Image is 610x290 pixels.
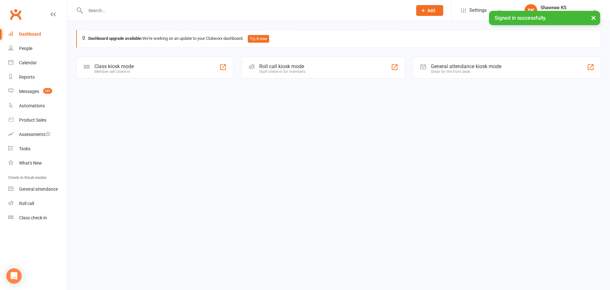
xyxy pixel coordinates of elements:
[259,69,305,74] div: Staff check-in for members
[8,182,67,196] a: General attendance kiosk mode
[19,60,37,65] div: Calendar
[8,142,67,156] a: Tasks
[88,36,142,41] strong: Dashboard upgrade available:
[19,89,39,94] div: Messages
[19,187,58,192] div: General attendance
[19,74,35,80] div: Reports
[8,70,67,84] a: Reports
[540,11,567,16] div: ACA Network
[8,99,67,113] a: Automations
[19,146,30,151] div: Tasks
[19,215,47,220] div: Class check-in
[525,4,537,17] div: SK
[19,132,51,137] div: Assessments
[8,113,67,127] a: Product Sales
[248,35,269,43] button: Try it now
[76,30,601,48] div: We're working on an update to your Clubworx dashboard.
[19,103,45,108] div: Automations
[94,63,134,69] div: Class kiosk mode
[8,27,67,41] a: Dashboard
[431,63,501,69] div: General attendance kiosk mode
[427,8,435,13] span: Add
[8,211,67,225] a: Class kiosk mode
[6,268,22,284] div: Open Intercom Messenger
[8,156,67,170] a: What's New
[19,32,41,37] div: Dashboard
[8,56,67,70] a: Calendar
[416,5,443,16] button: Add
[8,84,67,99] a: Messages 107
[19,117,46,123] div: Product Sales
[259,63,305,69] div: Roll call kiosk mode
[19,201,34,206] div: Roll call
[540,5,567,11] div: Shawnee KS
[588,11,599,25] button: ×
[8,127,67,142] a: Assessments
[19,46,32,51] div: People
[84,6,408,15] input: Search...
[19,160,42,166] div: What's New
[8,196,67,211] a: Roll call
[495,15,546,21] span: Signed in successfully.
[8,41,67,56] a: People
[431,69,501,74] div: Great for the front desk
[469,3,487,18] span: Settings
[8,6,24,22] a: Clubworx
[43,88,52,94] span: 107
[94,69,134,74] div: Member self check-in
